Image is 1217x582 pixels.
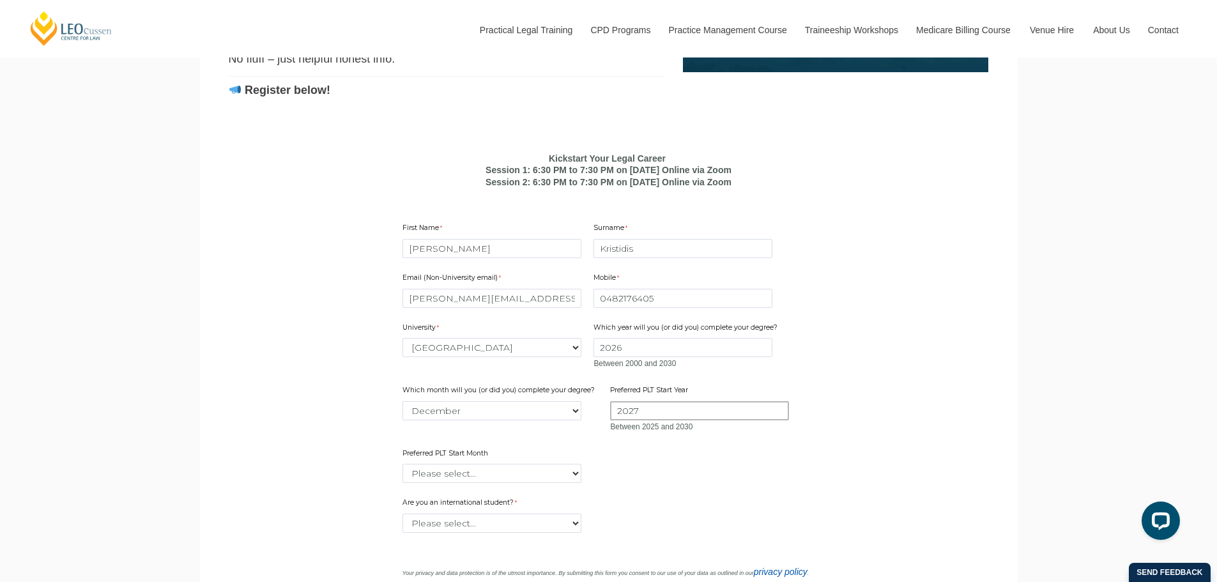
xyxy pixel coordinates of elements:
a: Traineeship Workshops [795,3,907,57]
select: Preferred PLT Start Month [402,464,581,483]
input: Preferred PLT Start Year [610,401,789,420]
label: Which month will you (or did you) complete your degree? [402,385,598,398]
img: 📣 [229,84,241,95]
a: CPD Programs [581,3,659,57]
label: Surname [593,223,631,236]
label: Email (Non-University email) [402,273,504,286]
label: Which year will you (or did you) complete your degree? [593,323,781,335]
label: First Name [402,223,445,236]
a: Practice Management Course [659,3,795,57]
label: Mobile [593,273,622,286]
iframe: LiveChat chat widget [1131,496,1185,550]
select: University [402,338,581,357]
select: Are you an international student? [402,514,581,533]
span: looks like and the parts of law that surprised them most. No fluff – just helpful honest info. [229,38,661,65]
a: privacy policy [754,567,808,577]
label: Are you an international student? [402,498,530,510]
a: [PERSON_NAME] Centre for Law [29,10,114,47]
a: Contact [1138,3,1188,57]
b: Session 1: 6:30 PM to 7:30 PM on [DATE] Online via Zoom [486,165,731,175]
input: Mobile [593,289,772,308]
a: Venue Hire [1020,3,1083,57]
a: About Us [1083,3,1138,57]
label: University [402,323,442,335]
select: Which month will you (or did you) complete your degree? [402,401,581,420]
a: Medicare Billing Course [907,3,1020,57]
label: Preferred PLT Start Month [402,448,491,461]
input: Surname [593,239,772,258]
span: Between 2000 and 2030 [593,359,676,368]
input: Which year will you (or did you) complete your degree? [593,338,772,357]
b: Session 2: 6:30 PM to 7:30 PM on [DATE] Online via Zoom [486,177,731,187]
input: Email (Non-University email) [402,289,581,308]
i: Your privacy and data protection is of the utmost importance. By submitting this form you consent... [402,570,809,576]
a: Practical Legal Training [470,3,581,57]
b: Kickstart Your Legal Career [549,153,666,164]
label: Preferred PLT Start Year [610,385,691,398]
input: First Name [402,239,581,258]
span: Between 2025 and 2030 [610,422,693,431]
strong: Register below! [245,84,330,96]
